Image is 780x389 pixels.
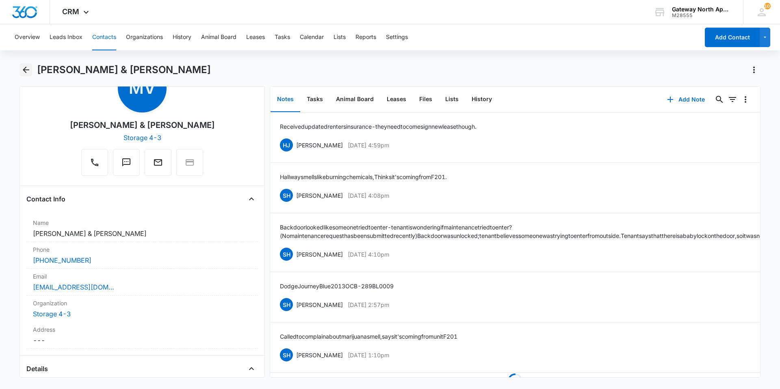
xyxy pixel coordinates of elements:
[300,87,329,112] button: Tasks
[271,87,300,112] button: Notes
[739,93,752,106] button: Overflow Menu
[348,250,389,259] p: [DATE] 4:10pm
[672,6,731,13] div: account name
[280,138,293,151] span: HJ
[26,194,65,204] h4: Contact Info
[465,87,498,112] button: History
[26,269,258,296] div: Email[EMAIL_ADDRESS][DOMAIN_NAME]
[764,3,771,9] span: 101
[173,24,191,50] button: History
[26,242,258,269] div: Phone[PHONE_NUMBER]
[33,282,114,292] a: [EMAIL_ADDRESS][DOMAIN_NAME]
[81,149,108,176] button: Call
[280,332,457,341] p: Called to complain about marijuana smell, says it's coming from unit F201
[26,322,258,349] div: Address---
[413,87,439,112] button: Files
[113,162,140,169] a: Text
[280,173,447,181] p: Hallway smells like burning chemicals, Thinks it's coming from F201.
[33,335,251,345] dd: ---
[280,282,394,290] p: Dodge Journey Blue 2013 OCB-289 BL 0009
[19,63,32,76] button: Back
[329,87,380,112] button: Animal Board
[118,64,167,112] span: MV
[280,248,293,261] span: SH
[280,348,293,361] span: SH
[348,300,389,309] p: [DATE] 2:57pm
[672,13,731,18] div: account id
[33,229,251,238] dd: [PERSON_NAME] & [PERSON_NAME]
[245,362,258,375] button: Close
[33,310,71,318] a: Storage 4-3
[348,351,389,359] p: [DATE] 1:10pm
[201,24,236,50] button: Animal Board
[296,250,343,259] p: [PERSON_NAME]
[33,272,251,281] label: Email
[145,149,171,176] button: Email
[123,134,161,142] a: Storage 4-3
[726,93,739,106] button: Filters
[126,24,163,50] button: Organizations
[296,141,343,149] p: [PERSON_NAME]
[280,122,477,131] p: Received updated renters insurance - they need to come sign new lease though.
[296,191,343,200] p: [PERSON_NAME]
[280,189,293,202] span: SH
[348,191,389,200] p: [DATE] 4:08pm
[659,90,713,109] button: Add Note
[33,255,91,265] a: [PHONE_NUMBER]
[26,364,48,374] h4: Details
[92,24,116,50] button: Contacts
[33,218,251,227] label: Name
[70,119,215,131] div: [PERSON_NAME] & [PERSON_NAME]
[280,298,293,311] span: SH
[26,215,258,242] div: Name[PERSON_NAME] & [PERSON_NAME]
[145,162,171,169] a: Email
[296,300,343,309] p: [PERSON_NAME]
[33,299,251,307] label: Organization
[439,87,465,112] button: Lists
[713,93,726,106] button: Search...
[764,3,771,9] div: notifications count
[113,149,140,176] button: Text
[300,24,324,50] button: Calendar
[747,63,760,76] button: Actions
[50,24,82,50] button: Leads Inbox
[348,141,389,149] p: [DATE] 4:59pm
[33,245,251,254] label: Phone
[296,351,343,359] p: [PERSON_NAME]
[81,162,108,169] a: Call
[33,325,251,334] label: Address
[246,24,265,50] button: Leases
[275,24,290,50] button: Tasks
[334,24,346,50] button: Lists
[37,64,211,76] h1: [PERSON_NAME] & [PERSON_NAME]
[245,192,258,205] button: Close
[26,296,258,322] div: OrganizationStorage 4-3
[380,87,413,112] button: Leases
[355,24,376,50] button: Reports
[15,24,40,50] button: Overview
[62,7,79,16] span: CRM
[705,28,760,47] button: Add Contact
[386,24,408,50] button: Settings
